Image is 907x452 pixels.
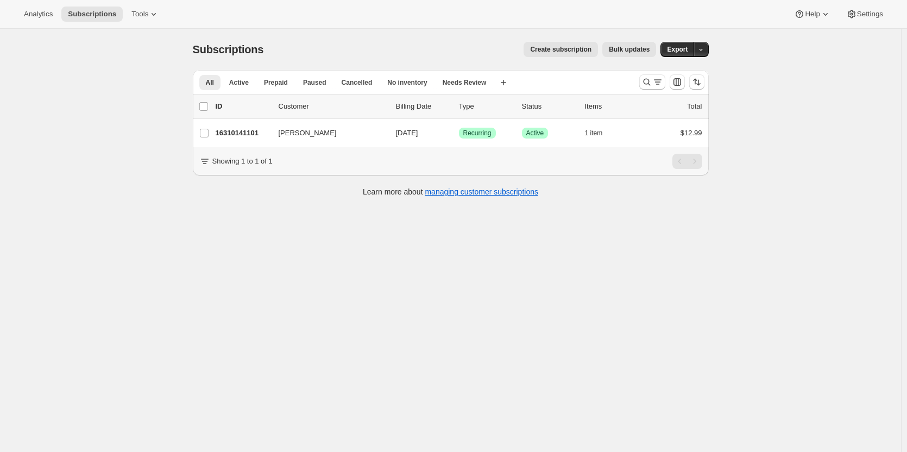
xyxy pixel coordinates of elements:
button: Search and filter results [639,74,665,90]
button: Subscriptions [61,7,123,22]
span: Active [229,78,249,87]
span: Recurring [463,129,492,137]
p: ID [216,101,270,112]
span: Create subscription [530,45,591,54]
span: $12.99 [681,129,702,137]
span: Analytics [24,10,53,18]
span: Tools [131,10,148,18]
span: Bulk updates [609,45,650,54]
button: Create new view [495,75,512,90]
span: Prepaid [264,78,288,87]
span: No inventory [387,78,427,87]
p: Total [687,101,702,112]
p: Customer [279,101,387,112]
button: 1 item [585,125,615,141]
span: 1 item [585,129,603,137]
nav: Pagination [672,154,702,169]
button: Help [788,7,837,22]
span: Settings [857,10,883,18]
span: Cancelled [342,78,373,87]
span: Export [667,45,688,54]
button: Bulk updates [602,42,656,57]
p: Billing Date [396,101,450,112]
span: Active [526,129,544,137]
button: Analytics [17,7,59,22]
span: Subscriptions [193,43,264,55]
button: Create subscription [524,42,598,57]
span: All [206,78,214,87]
p: Learn more about [363,186,538,197]
div: Items [585,101,639,112]
span: Paused [303,78,326,87]
button: [PERSON_NAME] [272,124,381,142]
a: managing customer subscriptions [425,187,538,196]
button: Sort the results [689,74,704,90]
button: Settings [840,7,890,22]
p: Showing 1 to 1 of 1 [212,156,273,167]
div: 16310141101[PERSON_NAME][DATE]SuccessRecurringSuccessActive1 item$12.99 [216,125,702,141]
div: Type [459,101,513,112]
button: Export [660,42,694,57]
span: Needs Review [443,78,487,87]
span: [DATE] [396,129,418,137]
p: 16310141101 [216,128,270,139]
span: Help [805,10,820,18]
button: Customize table column order and visibility [670,74,685,90]
div: IDCustomerBilling DateTypeStatusItemsTotal [216,101,702,112]
button: Tools [125,7,166,22]
p: Status [522,101,576,112]
span: [PERSON_NAME] [279,128,337,139]
span: Subscriptions [68,10,116,18]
